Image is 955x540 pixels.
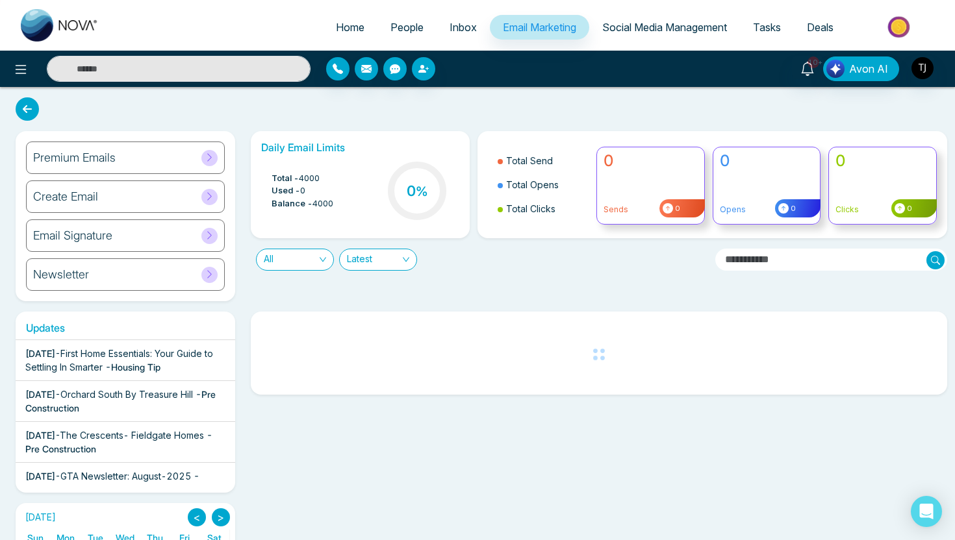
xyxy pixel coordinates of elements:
button: Avon AI [823,56,899,81]
h6: Daily Email Limits [261,141,460,154]
p: Sends [604,204,698,215]
div: - [25,347,225,374]
h6: Premium Emails [33,151,116,165]
button: < [188,508,206,526]
span: All [264,249,326,270]
a: Social Media Management [589,15,740,40]
button: > [212,508,230,526]
span: Latest [347,249,409,270]
span: [DATE] [25,471,55,482]
p: Opens [720,204,814,215]
span: People [390,21,424,34]
span: 0 [789,203,796,214]
a: Home [323,15,377,40]
li: Total Send [498,149,589,173]
span: First Home Essentials: Your Guide to Settling In Smarter [25,348,213,373]
img: Lead Flow [826,60,845,78]
span: Total - [272,172,299,185]
a: Email Marketing [490,15,589,40]
img: User Avatar [911,57,934,79]
span: Used - [272,184,300,197]
span: % [416,184,428,199]
a: Inbox [437,15,490,40]
a: 10+ [792,56,823,79]
h3: 0 [407,182,428,199]
span: GTA Newsletter: August-2025 [60,471,191,482]
span: [DATE] [25,348,55,359]
span: [DATE] [25,430,55,441]
a: Deals [794,15,847,40]
span: - Housing Tip [105,362,160,373]
div: - [25,428,225,456]
img: Market-place.gif [853,12,947,42]
h4: 0 [835,152,930,171]
span: Home [336,21,364,34]
img: Nova CRM Logo [21,9,99,42]
h4: 0 [604,152,698,171]
h6: Create Email [33,190,98,204]
span: 4000 [312,197,333,210]
span: 0 [905,203,912,214]
h2: [DATE] [21,512,56,523]
div: - [25,469,225,497]
span: The Crescents- Fieldgate Homes [60,430,204,441]
li: Total Clicks [498,197,589,221]
p: Clicks [835,204,930,215]
span: Deals [807,21,834,34]
h4: 0 [720,152,814,171]
a: People [377,15,437,40]
span: 0 [300,184,305,197]
div: - [25,387,225,415]
h6: Newsletter [33,267,89,282]
span: Avon AI [849,61,888,77]
h6: Updates [16,322,235,334]
span: Email Marketing [503,21,576,34]
h6: Email Signature [33,228,112,243]
span: Inbox [450,21,477,34]
span: 10+ [808,56,819,68]
a: Tasks [740,15,794,40]
span: Social Media Management [602,21,727,34]
span: Tasks [753,21,781,34]
span: [DATE] [25,389,55,400]
span: 4000 [299,172,320,185]
span: Balance - [272,197,312,210]
div: Open Intercom Messenger [911,496,942,527]
li: Total Opens [498,173,589,197]
span: 0 [673,203,680,214]
span: Orchard South By Treasure Hill [60,389,193,400]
